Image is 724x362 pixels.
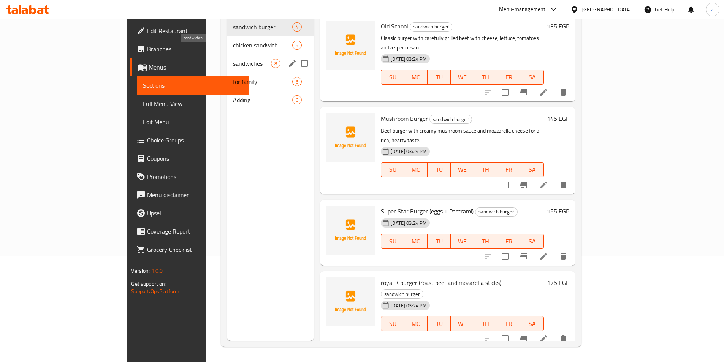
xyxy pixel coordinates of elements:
[130,222,248,240] a: Coverage Report
[520,234,543,249] button: SA
[381,234,404,249] button: SU
[497,248,513,264] span: Select to update
[475,207,518,217] div: sandwich burger
[407,236,425,247] span: MO
[147,154,242,163] span: Coupons
[554,247,572,266] button: delete
[326,206,375,255] img: Super Star Burger (eggs + Pastrami)
[547,21,569,32] h6: 135 EGP
[520,316,543,331] button: SA
[410,22,452,31] span: sandwich burger
[384,164,401,175] span: SU
[381,70,404,85] button: SU
[454,236,471,247] span: WE
[711,5,714,14] span: a
[137,76,248,95] a: Sections
[428,70,451,85] button: TU
[431,318,448,329] span: TU
[130,149,248,168] a: Coupons
[474,162,497,177] button: TH
[233,95,292,104] span: Adding
[233,59,271,68] span: sandwiches
[554,83,572,101] button: delete
[381,289,423,299] div: sandwich burger
[147,26,242,35] span: Edit Restaurant
[271,59,280,68] div: items
[326,113,375,162] img: Mushroom Burger
[388,148,430,155] span: [DATE] 03:24 PM
[381,316,404,331] button: SU
[407,72,425,83] span: MO
[497,331,513,347] span: Select to update
[497,234,520,249] button: FR
[539,252,548,261] a: Edit menu item
[130,186,248,204] a: Menu disclaimer
[130,204,248,222] a: Upsell
[293,78,301,85] span: 6
[547,206,569,217] h6: 155 EGP
[227,54,314,73] div: sandwiches8edit
[477,236,494,247] span: TH
[431,72,448,83] span: TU
[381,21,408,32] span: Old School
[431,164,448,175] span: TU
[326,21,375,70] img: Old School
[227,73,314,91] div: for family6
[500,72,517,83] span: FR
[147,172,242,181] span: Promotions
[429,115,472,124] div: sandwich burger
[271,60,280,67] span: 8
[430,115,472,124] span: sandwich burger
[131,279,166,289] span: Get support on:
[131,286,179,296] a: Support.OpsPlatform
[233,41,292,50] span: chicken sandwich
[523,72,540,83] span: SA
[581,5,632,14] div: [GEOGRAPHIC_DATA]
[515,83,533,101] button: Branch-specific-item
[384,236,401,247] span: SU
[130,22,248,40] a: Edit Restaurant
[539,180,548,190] a: Edit menu item
[137,95,248,113] a: Full Menu View
[451,316,474,331] button: WE
[554,330,572,348] button: delete
[384,72,401,83] span: SU
[292,22,302,32] div: items
[497,177,513,193] span: Select to update
[293,24,301,31] span: 4
[547,113,569,124] h6: 145 EGP
[388,55,430,63] span: [DATE] 03:24 PM
[137,113,248,131] a: Edit Menu
[477,318,494,329] span: TH
[131,266,150,276] span: Version:
[554,176,572,194] button: delete
[381,290,423,299] span: sandwich burger
[233,77,292,86] span: for family
[227,91,314,109] div: Adding6
[454,164,471,175] span: WE
[497,316,520,331] button: FR
[477,164,494,175] span: TH
[451,234,474,249] button: WE
[149,63,242,72] span: Menus
[292,41,302,50] div: items
[474,316,497,331] button: TH
[404,162,428,177] button: MO
[547,277,569,288] h6: 175 EGP
[292,77,302,86] div: items
[515,247,533,266] button: Branch-specific-item
[404,234,428,249] button: MO
[381,162,404,177] button: SU
[233,22,292,32] span: sandwich burger
[381,113,428,124] span: Mushroom Burger
[381,277,501,288] span: royal K burger (roast beef and mozarella sticks)
[381,126,543,145] p: Beef burger with creamy mushroom sauce and mozzarella cheese for a rich, hearty taste.
[147,245,242,254] span: Grocery Checklist
[384,318,401,329] span: SU
[381,206,474,217] span: Super Star Burger (eggs + Pastrami)
[515,176,533,194] button: Branch-specific-item
[143,117,242,126] span: Edit Menu
[539,334,548,343] a: Edit menu item
[523,318,540,329] span: SA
